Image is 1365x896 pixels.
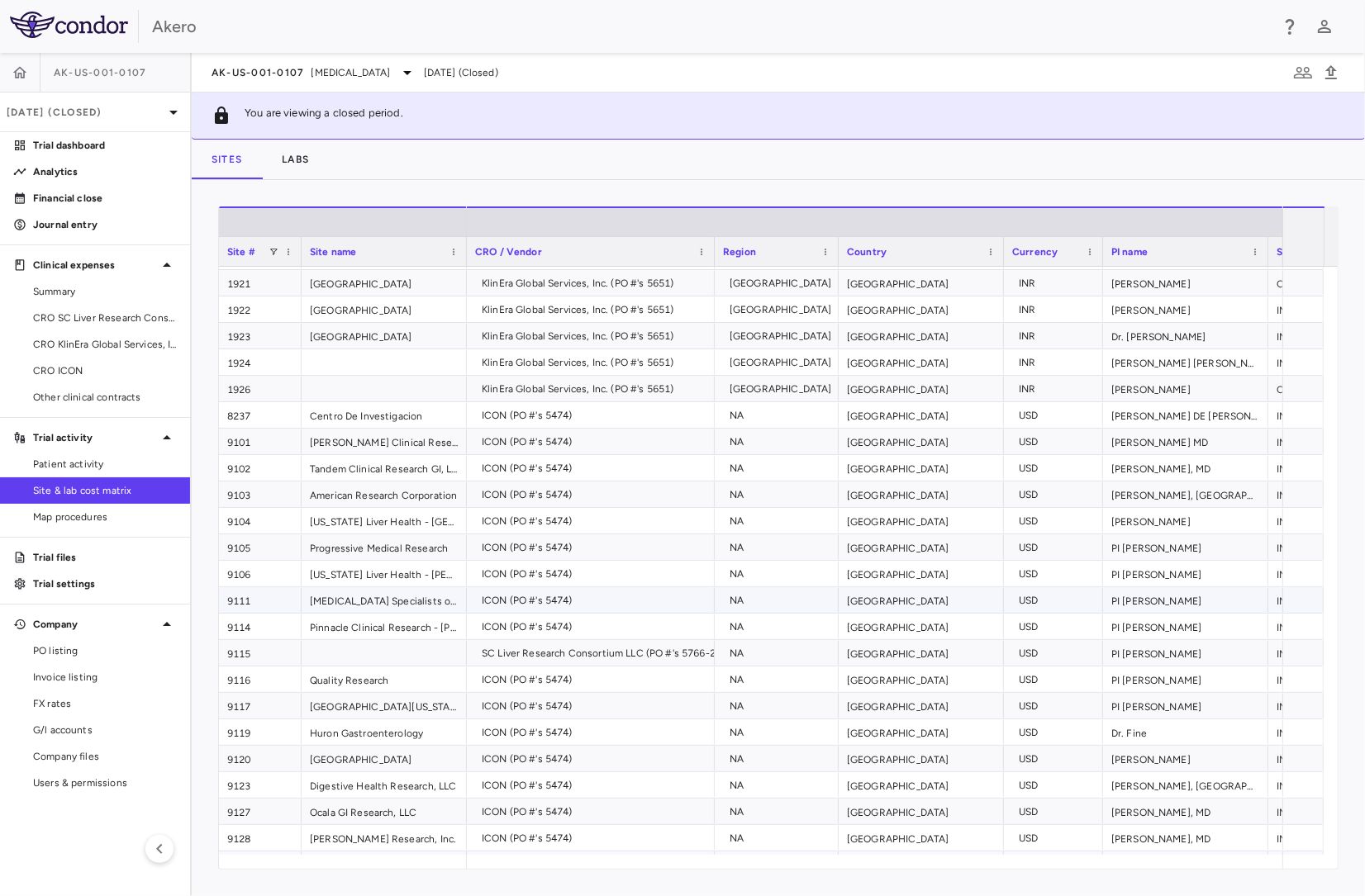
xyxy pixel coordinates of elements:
div: [GEOGRAPHIC_DATA] [839,349,1004,375]
div: [GEOGRAPHIC_DATA] [730,349,832,376]
div: KlinEra Global Services, Inc. (PO #'s 5651) [482,323,706,349]
div: 9130 [219,851,302,877]
button: Labs [262,140,329,179]
div: [US_STATE] Liver Health - [GEOGRAPHIC_DATA] [302,508,467,533]
div: [GEOGRAPHIC_DATA] [839,666,1004,692]
p: Company [33,617,157,632]
div: [GEOGRAPHIC_DATA] [839,799,1004,824]
div: KlinEra Global Services, Inc. (PO #'s 5651) [482,376,706,402]
div: 9102 [219,455,302,481]
div: ICON (PO #'s 5474) [482,799,706,825]
div: [GEOGRAPHIC_DATA] [839,719,1004,745]
div: PI [PERSON_NAME] [1103,693,1268,718]
div: [GEOGRAPHIC_DATA] [302,296,467,322]
p: Financial close [33,191,177,206]
div: USD [1019,402,1095,429]
div: [PERSON_NAME], [GEOGRAPHIC_DATA] [1103,481,1268,507]
span: Region [723,246,756,258]
div: NA [730,719,830,746]
div: ICON (PO #'s 5474) [482,587,706,614]
div: ICON (PO #'s 5474) [482,614,706,640]
div: INR [1019,376,1095,402]
div: NA [730,746,830,772]
div: [GEOGRAPHIC_DATA] [730,323,832,349]
p: Trial files [33,550,177,565]
div: PI [PERSON_NAME] [1103,534,1268,560]
div: KlinEra Global Services, Inc. (PO #'s 5651) [482,296,706,323]
div: ICON (PO #'s 5474) [482,746,706,772]
div: [PERSON_NAME] [1103,376,1268,401]
div: [PERSON_NAME] Clinical Research Group, Inc. [302,429,467,454]
div: NA [730,825,830,851]
div: ICON (PO #'s 5474) [482,402,706,429]
div: Tandem Clinical Research GI, LLC [302,455,467,481]
div: [GEOGRAPHIC_DATA] [839,402,1004,428]
div: [PERSON_NAME] [1103,746,1268,771]
div: [GEOGRAPHIC_DATA] [839,587,1004,613]
div: Ocala GI Research, LLC [302,799,467,824]
span: CRO SC Liver Research Consortium LLC [33,311,177,325]
div: INR [1019,349,1095,376]
div: ICON (PO #'s 5474) [482,666,706,693]
div: [PERSON_NAME], MD [1103,455,1268,481]
div: [GEOGRAPHIC_DATA] [839,508,1004,533]
div: Dr. [PERSON_NAME] [1103,323,1268,348]
div: [GEOGRAPHIC_DATA] [730,270,832,296]
div: NA [730,640,830,666]
span: PO listing [33,643,177,658]
div: NA [730,693,830,719]
div: [PERSON_NAME] [1103,851,1268,877]
div: [GEOGRAPHIC_DATA] [302,746,467,771]
div: [GEOGRAPHIC_DATA] [839,481,1004,507]
div: [PERSON_NAME] DE [PERSON_NAME] [1103,402,1268,428]
div: INR [1019,270,1095,296]
div: Quality Medical Research [GEOGRAPHIC_DATA] [302,851,467,877]
span: [DATE] (Closed) [424,65,498,80]
div: NA [730,508,830,534]
div: [PERSON_NAME] MD [1103,429,1268,454]
div: [PERSON_NAME] [PERSON_NAME] [1103,349,1268,375]
span: Invoice listing [33,670,177,685]
div: [GEOGRAPHIC_DATA] [302,270,467,296]
span: Company files [33,749,177,764]
div: USD [1019,534,1095,561]
div: USD [1019,772,1095,799]
div: [PERSON_NAME] [1103,508,1268,533]
p: You are viewing a closed period. [245,106,403,126]
div: NA [730,587,830,614]
span: CRO ICON [33,363,177,378]
div: [GEOGRAPHIC_DATA] [839,772,1004,798]
div: [GEOGRAPHIC_DATA] [730,376,832,402]
div: Pinnacle Clinical Research - [PERSON_NAME] [302,614,467,639]
div: PI [PERSON_NAME] [1103,666,1268,692]
span: Site name [310,246,356,258]
div: [PERSON_NAME], MD [1103,799,1268,824]
div: [GEOGRAPHIC_DATA] [839,296,1004,322]
span: FX rates [33,696,177,711]
div: ICON (PO #'s 5474) [482,429,706,455]
div: 9127 [219,799,302,824]
div: ICON (PO #'s 5474) [482,455,706,481]
p: [DATE] (Closed) [7,105,164,120]
div: 9111 [219,587,302,613]
div: [GEOGRAPHIC_DATA] [839,640,1004,666]
div: Quality Research [302,666,467,692]
div: NA [730,402,830,429]
div: USD [1019,455,1095,481]
div: [GEOGRAPHIC_DATA] [839,693,1004,718]
div: 9105 [219,534,302,560]
div: USD [1019,640,1095,666]
div: ICON (PO #'s 5474) [482,693,706,719]
p: Trial activity [33,430,157,445]
div: [GEOGRAPHIC_DATA] [839,825,1004,851]
div: 9114 [219,614,302,639]
p: Analytics [33,164,177,179]
div: 9116 [219,666,302,692]
div: USD [1019,614,1095,640]
span: Patient activity [33,457,177,472]
span: Other clinical contracts [33,390,177,405]
div: KlinEra Global Services, Inc. (PO #'s 5651) [482,349,706,376]
div: PI [PERSON_NAME] [1103,561,1268,586]
span: Currency [1012,246,1058,258]
div: ICON (PO #'s 5474) [482,719,706,746]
